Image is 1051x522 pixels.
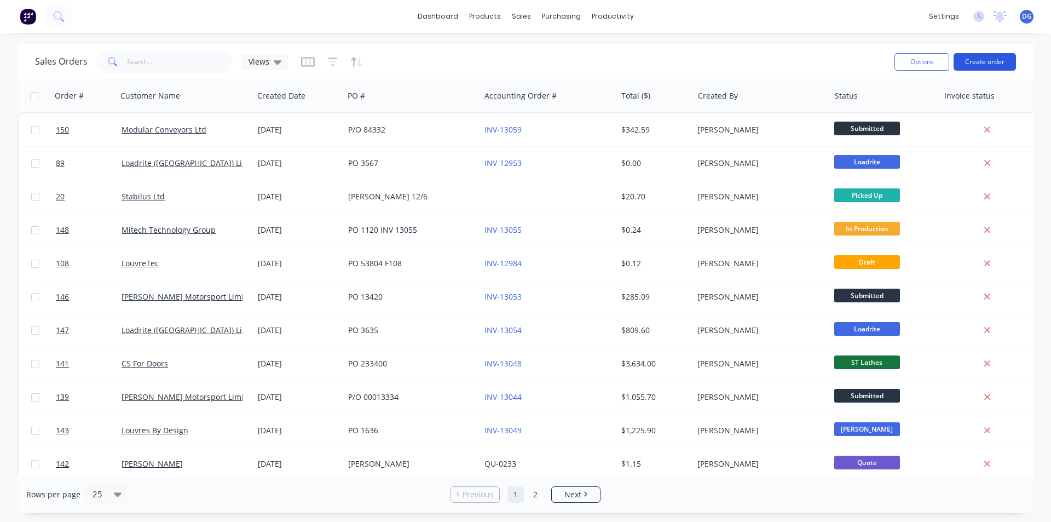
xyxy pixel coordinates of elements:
[451,489,499,500] a: Previous page
[621,90,650,101] div: Total ($)
[56,247,122,280] a: 108
[20,8,36,25] img: Factory
[56,113,122,146] a: 150
[484,225,522,235] a: INV-13055
[697,358,819,369] div: [PERSON_NAME]
[894,53,949,71] button: Options
[697,158,819,169] div: [PERSON_NAME]
[552,489,600,500] a: Next page
[348,358,470,369] div: PO 233400
[697,124,819,135] div: [PERSON_NAME]
[834,322,900,336] span: Loadrite
[127,51,234,73] input: Search...
[56,392,69,403] span: 139
[122,458,183,469] a: [PERSON_NAME]
[944,90,995,101] div: Invoice status
[621,158,685,169] div: $0.00
[923,8,965,25] div: settings
[258,291,339,302] div: [DATE]
[258,258,339,269] div: [DATE]
[536,8,586,25] div: purchasing
[26,489,80,500] span: Rows per page
[122,258,159,268] a: LouvreTec
[258,325,339,336] div: [DATE]
[834,122,900,135] span: Submitted
[56,414,122,447] a: 143
[484,158,522,168] a: INV-12953
[56,381,122,414] a: 139
[258,124,339,135] div: [DATE]
[834,289,900,302] span: Submitted
[621,258,685,269] div: $0.12
[348,158,470,169] div: PO 3567
[697,458,819,469] div: [PERSON_NAME]
[348,325,470,336] div: PO 3635
[697,191,819,202] div: [PERSON_NAME]
[122,425,188,435] a: Louvres By Design
[507,486,524,503] a: Page 1 is your current page
[56,280,122,313] a: 146
[122,191,165,202] a: Stabilus Ltd
[56,180,122,213] a: 20
[697,225,819,236] div: [PERSON_NAME]
[698,90,738,101] div: Created By
[122,158,263,168] a: Loadrite ([GEOGRAPHIC_DATA]) Limited
[122,225,216,235] a: Mitech Technology Group
[564,489,581,500] span: Next
[258,225,339,236] div: [DATE]
[122,124,206,135] a: Modular Conveyors Ltd
[484,325,522,335] a: INV-13054
[56,191,65,202] span: 20
[697,425,819,436] div: [PERSON_NAME]
[56,347,122,380] a: 141
[484,425,522,435] a: INV-13049
[56,425,69,436] span: 143
[621,325,685,336] div: $809.60
[834,255,900,269] span: Draft
[122,291,256,302] a: [PERSON_NAME] Motorsport Limited
[258,158,339,169] div: [DATE]
[257,90,305,101] div: Created Date
[35,56,88,67] h1: Sales Orders
[834,355,900,369] span: ST Lathes
[56,291,69,302] span: 146
[348,225,470,236] div: PO 1120 INV 13055
[258,358,339,369] div: [DATE]
[954,53,1016,71] button: Create order
[484,124,522,135] a: INV-13059
[834,456,900,469] span: Quote
[697,258,819,269] div: [PERSON_NAME]
[527,486,544,503] a: Page 2
[484,291,522,302] a: INV-13053
[348,392,470,403] div: P/O 00013334
[697,291,819,302] div: [PERSON_NAME]
[258,191,339,202] div: [DATE]
[834,155,900,169] span: Loadrite
[446,486,605,503] ul: Pagination
[122,358,168,369] a: CS For Doors
[621,458,685,469] div: $1.15
[697,325,819,336] div: [PERSON_NAME]
[56,458,69,469] span: 142
[56,448,122,480] a: 142
[463,489,494,500] span: Previous
[484,258,522,268] a: INV-12984
[621,392,685,403] div: $1,055.70
[621,425,685,436] div: $1,225.90
[56,314,122,347] a: 147
[348,425,470,436] div: PO 1636
[412,8,464,25] a: dashboard
[258,425,339,436] div: [DATE]
[506,8,536,25] div: sales
[621,191,685,202] div: $20.70
[348,90,365,101] div: PO #
[1022,12,1032,21] span: DG
[249,56,269,67] span: Views
[484,392,522,402] a: INV-13044
[586,8,639,25] div: productivity
[484,90,557,101] div: Accounting Order #
[834,389,900,403] span: Submitted
[464,8,506,25] div: products
[621,124,685,135] div: $342.59
[56,214,122,246] a: 148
